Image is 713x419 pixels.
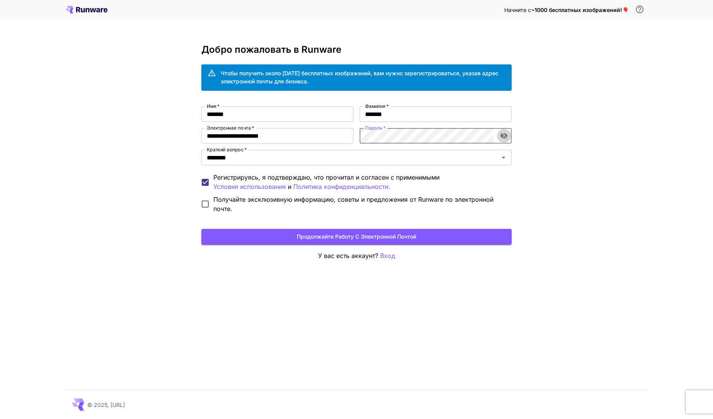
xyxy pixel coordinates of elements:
[207,147,244,152] ya-tr-span: Краткий вопрос
[207,103,216,109] ya-tr-span: Имя
[201,44,341,55] ya-tr-span: Добро пожаловать в Runware
[297,232,416,242] ya-tr-span: Продолжайте работу с электронной почтой
[213,173,440,181] ya-tr-span: Регистрируясь, я подтверждаю, что прочитал и согласен с применимыми
[497,129,511,143] button: переключить видимость пароля
[207,125,251,131] ya-tr-span: Электронная почта
[288,183,291,190] ya-tr-span: и
[531,7,622,13] ya-tr-span: ~1000 бесплатных изображений!
[380,251,395,261] button: Вход
[87,402,125,408] ya-tr-span: © 2025, [URL]
[365,125,382,131] ya-tr-span: Пароль
[201,229,512,245] button: Продолжайте работу с электронной почтой
[213,196,493,213] ya-tr-span: Получайте эксклюзивную информацию, советы и предложения от Runware по электронной почте.
[380,252,395,260] ya-tr-span: Вход
[365,103,386,109] ya-tr-span: Фамилия
[293,182,390,192] button: Регистрируясь, я подтверждаю, что прочитал и согласен с применимыми Условия использования и
[498,152,509,163] button: Открыть
[293,183,390,190] ya-tr-span: Политика конфиденциальности.
[213,183,286,190] ya-tr-span: Условия использования
[318,252,378,260] ya-tr-span: У вас есть аккаунт?
[632,2,647,17] button: Чтобы получить бесплатный кредит, вам нужно зарегистрироваться, указав адрес электронной почты дл...
[213,182,286,192] button: Регистрируясь, я подтверждаю, что прочитал и согласен с применимыми и Политика конфиденциальности.
[221,70,498,85] ya-tr-span: Чтобы получить около [DATE] бесплатных изображений, вам нужно зарегистрироваться, указав адрес эл...
[622,7,629,13] ya-tr-span: 🎈
[504,7,531,13] ya-tr-span: Начните с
